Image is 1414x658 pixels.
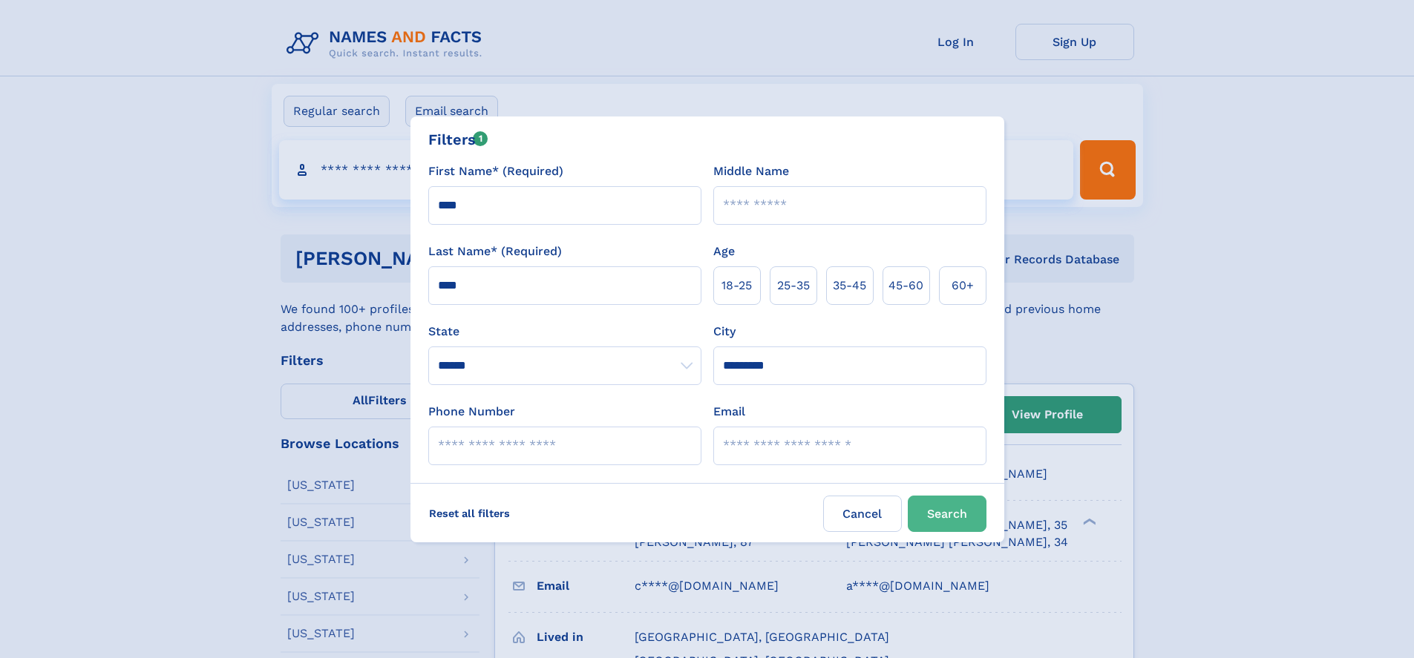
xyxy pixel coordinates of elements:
label: Email [713,403,745,421]
label: First Name* (Required) [428,162,563,180]
label: Reset all filters [419,496,520,531]
div: Filters [428,128,488,151]
label: Phone Number [428,403,515,421]
label: Cancel [823,496,902,532]
label: State [428,323,701,340]
span: 45‑60 [888,277,923,295]
span: 18‑25 [721,277,752,295]
span: 35‑45 [833,277,866,295]
label: Age [713,243,735,260]
span: 25‑35 [777,277,810,295]
label: Middle Name [713,162,789,180]
label: Last Name* (Required) [428,243,562,260]
label: City [713,323,736,340]
button: Search [908,496,986,532]
span: 60+ [952,277,974,295]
